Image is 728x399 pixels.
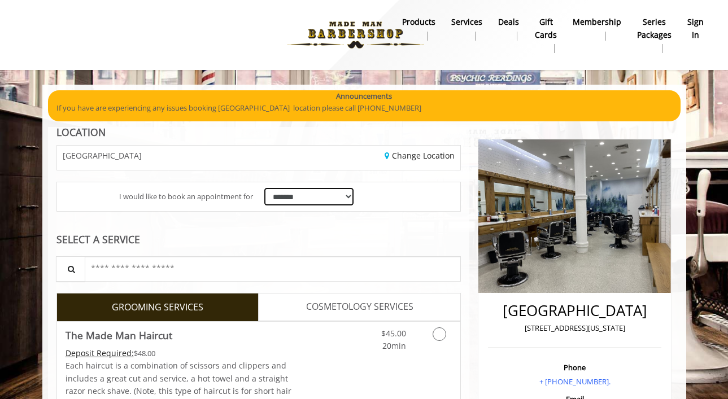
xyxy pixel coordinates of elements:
[56,234,461,245] div: SELECT A SERVICE
[394,14,443,43] a: Productsproducts
[56,102,672,114] p: If you have are experiencing any issues booking [GEOGRAPHIC_DATA] location please call [PHONE_NUM...
[679,14,712,43] a: sign insign in
[66,348,134,358] span: This service needs some Advance to be paid before we block your appointment
[535,16,557,41] b: gift cards
[491,363,659,371] h3: Phone
[491,302,659,319] h2: [GEOGRAPHIC_DATA]
[629,14,679,56] a: Series packagesSeries packages
[63,151,142,160] span: [GEOGRAPHIC_DATA]
[687,16,704,41] b: sign in
[402,16,435,28] b: products
[637,16,672,41] b: Series packages
[381,328,406,339] span: $45.00
[498,16,519,28] b: Deals
[306,300,413,314] span: COSMETOLOGY SERVICES
[336,90,392,102] b: Announcements
[66,347,293,359] div: $48.00
[278,4,433,66] img: Made Man Barbershop logo
[490,14,527,43] a: DealsDeals
[491,322,659,334] p: [STREET_ADDRESS][US_STATE]
[527,14,565,56] a: Gift cardsgift cards
[112,300,203,315] span: GROOMING SERVICES
[56,125,106,139] b: LOCATION
[382,340,406,351] span: 20min
[565,14,629,43] a: MembershipMembership
[539,376,611,387] a: + [PHONE_NUMBER].
[56,256,85,282] button: Service Search
[573,16,621,28] b: Membership
[385,150,455,161] a: Change Location
[451,16,482,28] b: Services
[66,327,172,343] b: The Made Man Haircut
[119,191,253,203] span: I would like to book an appointment for
[443,14,490,43] a: ServicesServices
